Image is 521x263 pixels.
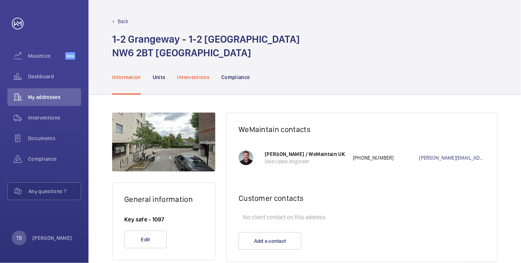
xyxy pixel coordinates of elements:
h2: General information [124,195,203,204]
span: My addresses [28,93,81,101]
span: Compliance [28,155,81,163]
span: Interventions [28,114,81,121]
p: No client contact on this address [239,210,485,225]
p: Dedicated engineer [265,158,345,165]
p: Back [118,18,129,25]
span: Dashboard [28,73,81,80]
p: Units [153,74,166,81]
span: Maximize [28,52,65,60]
span: Beta [65,52,75,60]
h2: WeMaintain contacts [239,125,485,134]
button: Edit [124,231,167,248]
p: TB [16,234,22,242]
span: Any questions ? [28,188,81,195]
a: [PERSON_NAME][EMAIL_ADDRESS][DOMAIN_NAME] [419,154,485,161]
p: [PHONE_NUMBER] [353,154,419,161]
p: Compliance [221,74,250,81]
h2: Customer contacts [239,193,485,203]
button: Add a contact [239,232,301,250]
p: Information [112,74,141,81]
p: Key safe - 1097 [124,216,203,223]
p: [PERSON_NAME] / WeMaintain UK [265,150,345,158]
span: Documents [28,135,81,142]
p: [PERSON_NAME] [32,234,72,242]
p: Interventions [177,74,210,81]
h1: 1-2 Grangeway - 1-2 [GEOGRAPHIC_DATA] NW6 2BT [GEOGRAPHIC_DATA] [112,32,300,60]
